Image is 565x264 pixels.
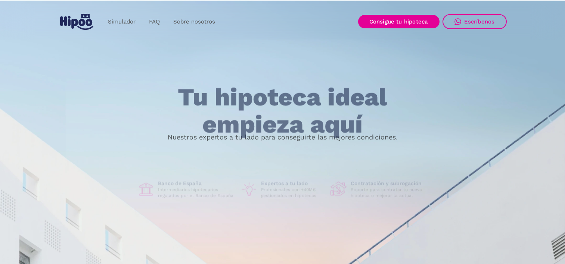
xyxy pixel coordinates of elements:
a: Escríbenos [443,14,507,29]
p: Intermediarios hipotecarios regulados por el Banco de España [158,187,235,199]
a: FAQ [142,15,167,29]
p: Soporte para contratar tu nueva hipoteca o mejorar la actual [351,187,428,199]
h1: Tu hipoteca ideal empieza aquí [141,84,424,138]
h1: Banco de España [158,180,235,187]
h1: Expertos a tu lado [261,180,325,187]
a: Consigue tu hipoteca [358,15,440,28]
a: Sobre nosotros [167,15,222,29]
h1: Contratación y subrogación [351,180,428,187]
a: Simulador [101,15,142,29]
a: home [59,11,95,33]
div: Escríbenos [464,18,495,25]
p: Nuestros expertos a tu lado para conseguirte las mejores condiciones. [168,134,398,140]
